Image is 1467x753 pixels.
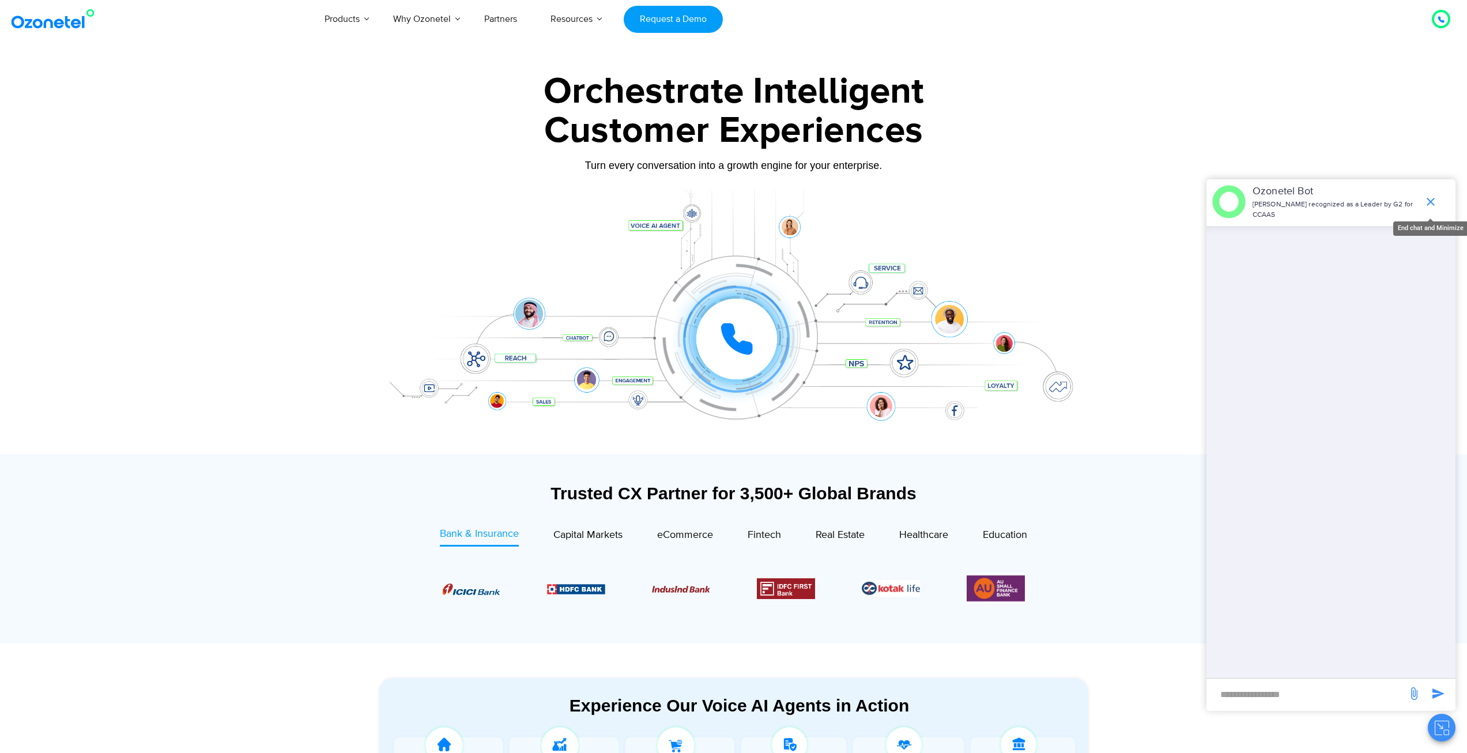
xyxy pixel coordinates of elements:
[757,578,815,599] div: 4 / 6
[967,573,1025,604] div: 6 / 6
[816,526,865,547] a: Real Estate
[657,529,713,541] span: eCommerce
[1402,682,1425,705] span: send message
[983,529,1027,541] span: Education
[374,159,1094,172] div: Turn every conversation into a growth engine for your enterprise.
[862,580,920,597] img: Picture26.jpg
[624,6,722,33] a: Request a Demo
[391,695,1088,716] div: Experience Our Voice AI Agents in Action
[440,528,519,540] span: Bank & Insurance
[899,526,948,547] a: Healthcare
[1253,184,1418,199] p: Ozonetel Bot
[547,582,605,596] div: 2 / 6
[553,526,623,547] a: Capital Markets
[983,526,1027,547] a: Education
[748,526,781,547] a: Fintech
[1427,682,1450,705] span: send message
[374,73,1094,110] div: Orchestrate Intelligent
[652,582,710,596] div: 3 / 6
[862,580,920,597] div: 5 / 6
[967,573,1025,604] img: Picture13.png
[657,526,713,547] a: eCommerce
[1212,185,1246,219] img: header
[442,582,500,596] div: 1 / 6
[757,578,815,599] img: Picture12.png
[1428,714,1455,741] button: Close chat
[547,584,605,594] img: Picture9.png
[553,529,623,541] span: Capital Markets
[440,526,519,547] a: Bank & Insurance
[1212,684,1401,705] div: new-msg-input
[1253,199,1418,220] p: [PERSON_NAME] recognized as a Leader by G2 for CCAAS
[442,583,500,595] img: Picture8.png
[374,103,1094,159] div: Customer Experiences
[816,529,865,541] span: Real Estate
[748,529,781,541] span: Fintech
[379,483,1088,503] div: Trusted CX Partner for 3,500+ Global Brands
[1419,190,1442,213] span: end chat or minimize
[899,529,948,541] span: Healthcare
[652,586,710,593] img: Picture10.png
[443,573,1025,604] div: Image Carousel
